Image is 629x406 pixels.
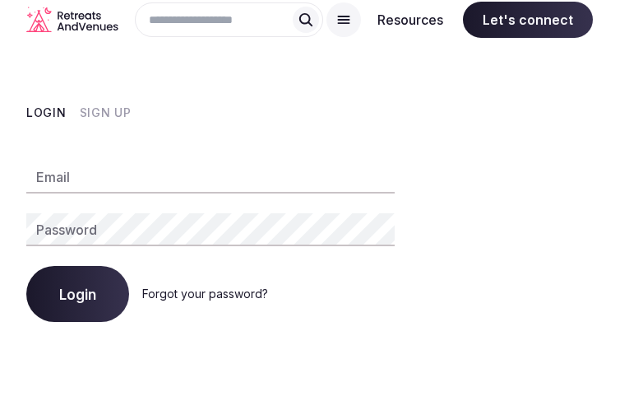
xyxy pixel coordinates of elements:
span: Login [59,286,96,302]
span: Let's connect [463,2,593,38]
button: Sign Up [80,105,132,121]
button: Login [26,266,129,322]
a: Visit the homepage [26,7,118,32]
svg: Retreats and Venues company logo [26,7,118,32]
button: Login [26,105,67,121]
button: Resources [364,2,456,38]
a: Forgot your password? [142,287,268,301]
